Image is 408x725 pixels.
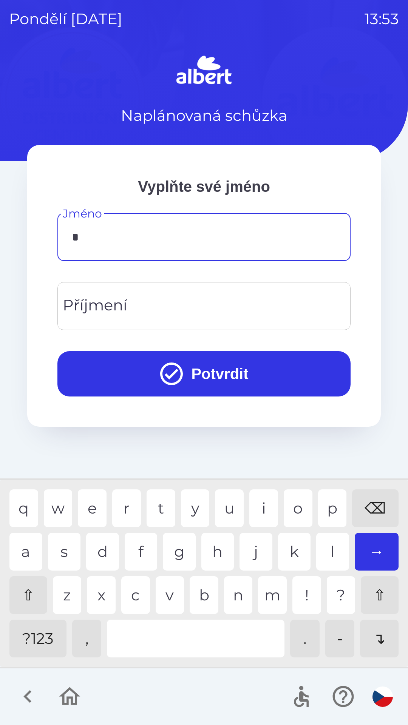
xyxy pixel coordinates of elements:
[57,351,351,396] button: Potvrdit
[121,104,287,127] p: Naplánovaná schůzka
[27,53,381,89] img: Logo
[9,8,122,30] p: pondělí [DATE]
[372,686,393,707] img: cs flag
[57,175,351,198] p: Vyplňte své jméno
[365,8,399,30] p: 13:53
[63,205,102,222] label: Jméno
